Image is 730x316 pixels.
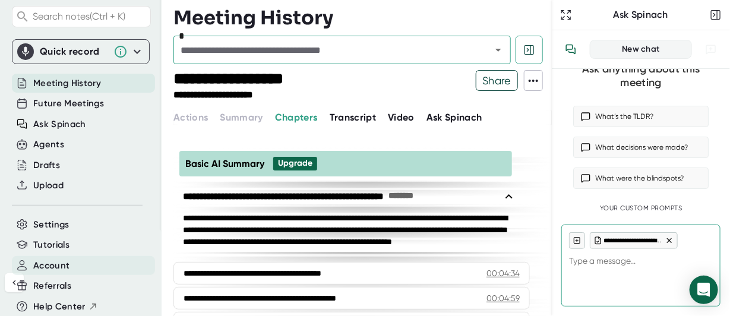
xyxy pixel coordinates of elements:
span: Transcript [330,112,377,123]
span: Ask Spinach [426,112,482,123]
button: Account [33,259,69,273]
button: Tutorials [33,238,69,252]
button: Summary [220,110,263,125]
button: Expand to Ask Spinach page [558,7,574,23]
button: What’s the TLDR? [573,106,709,127]
span: Basic AI Summary [185,158,264,169]
div: Your Custom Prompts [573,204,709,213]
button: Agents [33,138,64,151]
button: Meeting History [33,77,101,90]
button: Close conversation sidebar [707,7,724,23]
button: Share [476,70,518,91]
button: View conversation history [559,37,583,61]
div: 00:04:34 [486,267,520,279]
button: Actions [173,110,208,125]
button: Video [388,110,415,125]
h3: Meeting History [173,7,333,29]
button: Drafts [33,159,60,172]
div: Ask anything about this meeting [573,62,709,89]
button: Upload [33,179,64,192]
button: Hide meeting chat [516,36,543,64]
button: Referrals [33,279,71,293]
span: Summary [220,112,263,123]
div: Quick record [17,40,144,64]
button: Ask Spinach [33,118,86,131]
span: Chapters [275,112,318,123]
div: Open Intercom Messenger [690,276,718,304]
button: Help Center [33,300,98,314]
span: Actions [173,112,208,123]
button: Open [490,42,507,58]
button: Settings [33,218,69,232]
button: What were the blindspots? [573,168,709,189]
button: Collapse sidebar [5,273,24,292]
span: Video [388,112,415,123]
div: New chat [598,44,684,55]
button: What decisions were made? [573,137,709,158]
button: Transcript [330,110,377,125]
button: Ask Spinach [426,110,482,125]
div: Quick record [40,46,108,58]
button: Future Meetings [33,97,104,110]
div: 00:04:59 [486,292,520,304]
div: Ask Spinach [574,9,707,21]
span: Help Center [33,300,86,314]
span: Search notes (Ctrl + K) [33,11,147,22]
span: Share [476,70,517,91]
div: Upgrade [278,158,312,169]
button: Chapters [275,110,318,125]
